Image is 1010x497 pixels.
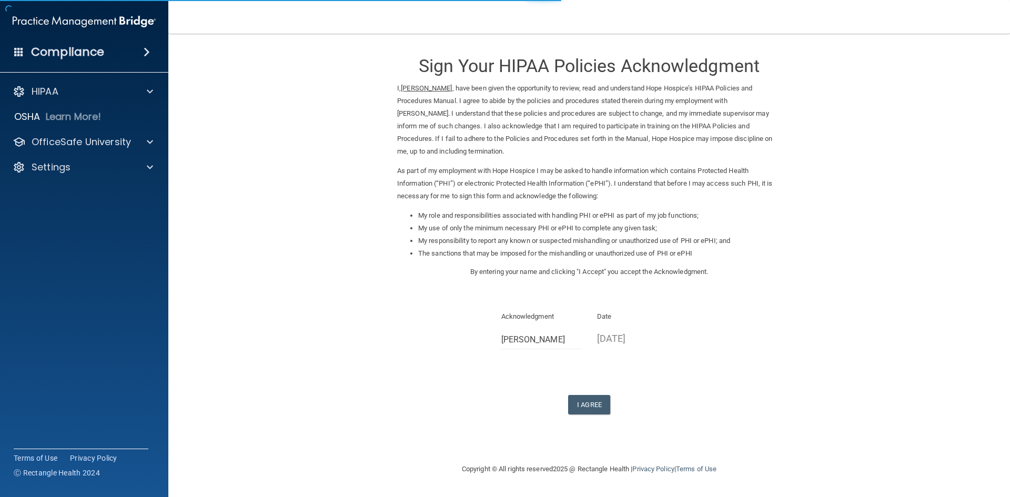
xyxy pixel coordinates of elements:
li: My responsibility to report any known or suspected mishandling or unauthorized use of PHI or ePHI... [418,235,781,247]
ins: [PERSON_NAME] [401,84,452,92]
a: Privacy Policy [70,453,117,463]
p: Learn More! [46,110,102,123]
h4: Compliance [31,45,104,59]
p: Acknowledgment [501,310,582,323]
p: I, , have been given the opportunity to review, read and understand Hope Hospice’s HIPAA Policies... [397,82,781,158]
a: Terms of Use [14,453,57,463]
button: I Agree [568,395,610,414]
p: OSHA [14,110,41,123]
li: The sanctions that may be imposed for the mishandling or unauthorized use of PHI or ePHI [418,247,781,260]
img: PMB logo [13,11,156,32]
p: OfficeSafe University [32,136,131,148]
a: Settings [13,161,153,174]
p: Date [597,310,678,323]
input: Full Name [501,330,582,349]
p: HIPAA [32,85,58,98]
li: My role and responsibilities associated with handling PHI or ePHI as part of my job functions; [418,209,781,222]
p: As part of my employment with Hope Hospice I may be asked to handle information which contains Pr... [397,165,781,202]
a: Terms of Use [676,465,716,473]
div: Copyright © All rights reserved 2025 @ Rectangle Health | | [397,452,781,486]
span: Ⓒ Rectangle Health 2024 [14,468,100,478]
li: My use of only the minimum necessary PHI or ePHI to complete any given task; [418,222,781,235]
a: OfficeSafe University [13,136,153,148]
p: By entering your name and clicking "I Accept" you accept the Acknowledgment. [397,266,781,278]
p: [DATE] [597,330,678,347]
p: Settings [32,161,70,174]
a: Privacy Policy [632,465,674,473]
a: HIPAA [13,85,153,98]
h3: Sign Your HIPAA Policies Acknowledgment [397,56,781,76]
